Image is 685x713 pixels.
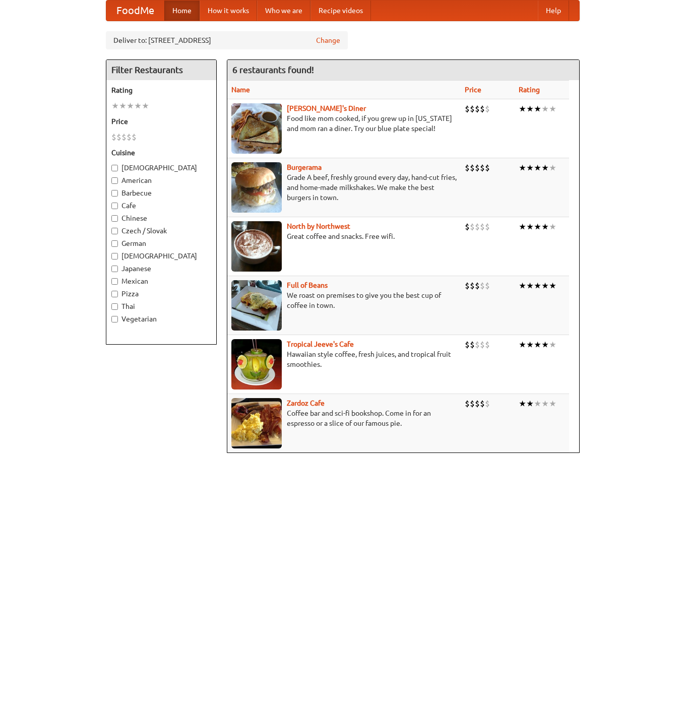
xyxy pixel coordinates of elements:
[541,339,549,350] li: ★
[465,162,470,173] li: $
[470,103,475,114] li: $
[475,280,480,291] li: $
[111,240,118,247] input: German
[465,280,470,291] li: $
[526,103,534,114] li: ★
[485,162,490,173] li: $
[231,113,457,134] p: Food like mom cooked, if you grew up in [US_STATE] and mom ran a diner. Try our blue plate special!
[231,86,250,94] a: Name
[549,398,556,409] li: ★
[231,280,282,331] img: beans.jpg
[519,162,526,173] li: ★
[465,103,470,114] li: $
[519,339,526,350] li: ★
[526,398,534,409] li: ★
[127,132,132,143] li: $
[470,162,475,173] li: $
[287,163,322,171] a: Burgerama
[142,100,149,111] li: ★
[519,221,526,232] li: ★
[111,301,211,311] label: Thai
[475,339,480,350] li: $
[287,281,328,289] a: Full of Beans
[111,238,211,248] label: German
[111,251,211,261] label: [DEMOGRAPHIC_DATA]
[111,228,118,234] input: Czech / Slovak
[231,162,282,213] img: burgerama.jpg
[111,316,118,322] input: Vegetarian
[526,339,534,350] li: ★
[287,104,366,112] b: [PERSON_NAME]'s Diner
[121,132,127,143] li: $
[480,103,485,114] li: $
[111,291,118,297] input: Pizza
[475,398,480,409] li: $
[119,100,127,111] li: ★
[541,221,549,232] li: ★
[231,103,282,154] img: sallys.jpg
[111,303,118,310] input: Thai
[111,215,118,222] input: Chinese
[470,221,475,232] li: $
[526,162,534,173] li: ★
[111,190,118,197] input: Barbecue
[475,221,480,232] li: $
[549,339,556,350] li: ★
[475,162,480,173] li: $
[475,103,480,114] li: $
[200,1,257,21] a: How it works
[287,399,325,407] a: Zardoz Cafe
[257,1,310,21] a: Who we are
[465,398,470,409] li: $
[519,398,526,409] li: ★
[231,408,457,428] p: Coffee bar and sci-fi bookshop. Come in for an espresso or a slice of our famous pie.
[485,398,490,409] li: $
[111,188,211,198] label: Barbecue
[231,231,457,241] p: Great coffee and snacks. Free wifi.
[534,162,541,173] li: ★
[111,165,118,171] input: [DEMOGRAPHIC_DATA]
[519,280,526,291] li: ★
[164,1,200,21] a: Home
[232,65,314,75] ng-pluralize: 6 restaurants found!
[485,103,490,114] li: $
[231,221,282,272] img: north.jpg
[485,339,490,350] li: $
[111,264,211,274] label: Japanese
[534,280,541,291] li: ★
[111,226,211,236] label: Czech / Slovak
[111,163,211,173] label: [DEMOGRAPHIC_DATA]
[231,398,282,448] img: zardoz.jpg
[111,253,118,260] input: [DEMOGRAPHIC_DATA]
[470,398,475,409] li: $
[480,221,485,232] li: $
[111,278,118,285] input: Mexican
[480,339,485,350] li: $
[470,339,475,350] li: $
[111,213,211,223] label: Chinese
[111,132,116,143] li: $
[465,86,481,94] a: Price
[134,100,142,111] li: ★
[111,177,118,184] input: American
[538,1,569,21] a: Help
[111,100,119,111] li: ★
[526,221,534,232] li: ★
[480,280,485,291] li: $
[287,222,350,230] a: North by Northwest
[485,280,490,291] li: $
[132,132,137,143] li: $
[534,221,541,232] li: ★
[127,100,134,111] li: ★
[519,103,526,114] li: ★
[485,221,490,232] li: $
[111,203,118,209] input: Cafe
[111,314,211,324] label: Vegetarian
[465,339,470,350] li: $
[534,398,541,409] li: ★
[534,103,541,114] li: ★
